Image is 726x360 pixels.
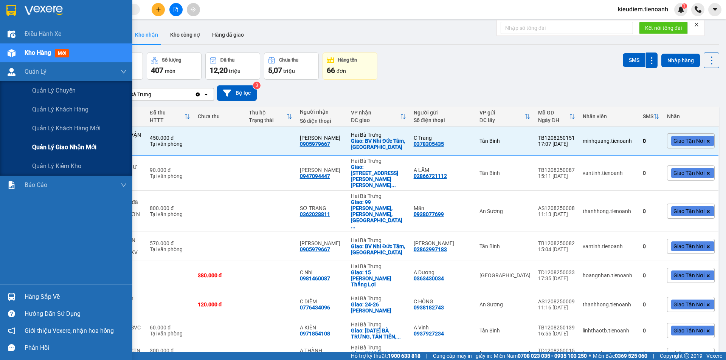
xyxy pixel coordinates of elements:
div: Số điện thoại [414,117,472,123]
span: Giao Tận Nơi [673,138,704,144]
svg: open [203,91,209,97]
div: Hai Bà Trưng [351,193,406,199]
span: Quản lý khách hàng mới [32,124,101,133]
span: plus [156,7,161,12]
span: Kết nối tổng đài [645,24,682,32]
div: [GEOGRAPHIC_DATA] [479,351,531,357]
div: TB1208250082 [538,240,575,246]
span: triệu [229,68,240,74]
span: Quản lý chuyến [32,86,76,95]
div: Chưa thu [279,57,298,63]
img: solution-icon [8,181,16,189]
div: 0905979667 [300,246,330,252]
div: Mẫn [414,205,472,211]
div: Hai Bà Trưng [351,237,406,243]
div: Chưa thu [198,113,241,119]
div: Giao: 15 Phan Chu Trinh Thắng Lợi [351,269,406,287]
div: Hai Bà Trưng [351,158,406,164]
div: 16:55 [DATE] [538,331,575,337]
img: warehouse-icon [8,49,16,57]
svg: Clear value [195,91,201,97]
div: 0 [643,243,659,249]
img: icon-new-feature [678,6,684,13]
div: 11:16 [DATE] [538,304,575,311]
div: hoangnhan.tienoanh [583,351,635,357]
span: 407 [151,66,163,75]
span: aim [191,7,196,12]
input: Nhập số tổng đài [501,22,633,34]
strong: 0708 023 035 - 0935 103 250 [518,353,587,359]
div: Hai Bà Trưng [351,295,406,301]
div: 380.000 đ [198,272,241,278]
div: TB1208250087 [538,167,575,173]
img: warehouse-icon [8,30,16,38]
span: mới [55,49,69,57]
button: Hàng tồn66đơn [323,53,377,80]
div: thanhhong.tienoanh [583,208,635,214]
div: Tân Bình [479,243,531,249]
span: ... [396,334,401,340]
span: Miền Nam [494,352,587,360]
div: Hai Bà Trưng [351,321,406,328]
div: hoangnhan.tienoanh [583,272,635,278]
div: 0937927234 [414,331,444,337]
span: Nhãn [671,351,684,357]
button: Chưa thu5,07 triệu [264,53,319,80]
div: 60.000 đ [150,324,190,331]
div: TB1208250151 [538,135,575,141]
button: Đã thu12,20 triệu [205,53,260,80]
span: Quản lý kiểm kho [32,161,81,171]
div: ĐC giao [351,117,400,123]
button: plus [152,3,165,16]
div: Phản hồi [25,342,127,354]
span: notification [8,327,15,334]
div: Giao: 99 Trần Nhật Duật, Tân Lợi, Buôn Ma Thuột, Đắk Lắk, Việt Nam [351,199,406,229]
div: HÀ PHẠM [300,167,343,173]
div: Giao: BV Nhi Đức Tâm, Tân Lợi [351,138,406,150]
div: thanhhong.tienoanh [583,301,635,307]
div: An Sương [479,301,531,307]
div: 17:35 [DATE] [538,275,575,281]
span: món [165,68,175,74]
th: Toggle SortBy [639,107,663,127]
div: 0 [643,208,659,214]
span: caret-down [712,6,718,13]
span: Giới thiệu Vexere, nhận hoa hồng [25,326,114,335]
div: Hai Bà Trưng [351,132,406,138]
span: ... [351,223,355,229]
span: Báo cáo [25,180,47,190]
div: 0938077699 [414,211,444,217]
button: Kho nhận [129,26,164,44]
span: Giao Tận Nơi [673,208,704,215]
div: A Vinh [414,324,472,331]
span: down [121,182,127,188]
div: 0905979667 [300,141,330,147]
div: 0 [643,301,659,307]
div: Giao: BV Nhi Đức Tâm, Tân Lợi [351,243,406,255]
img: warehouse-icon [8,293,16,301]
button: SMS [623,53,645,67]
th: Toggle SortBy [534,107,579,127]
img: warehouse-icon [8,68,16,76]
span: 1 [683,3,686,9]
div: Hàng tồn [338,57,357,63]
div: TB1208250139 [538,324,575,331]
div: 120.000 đ [198,301,241,307]
div: Giao: 61 Nguyễn Đình Chiểu, Tân Lợi, Buôn Ma Thuột, Đắk Lắk [351,164,406,188]
div: Tân Bình [479,170,531,176]
button: Số lượng407món [147,53,202,80]
div: 0378305435 [414,141,444,147]
span: Hỗ trợ kỹ thuật: [351,352,420,360]
div: C DIỄM [300,298,343,304]
div: 0981460087 [300,275,330,281]
div: 0 [643,351,659,357]
div: 300.000 đ [150,348,190,354]
th: Toggle SortBy [347,107,410,127]
span: Giao Tận Nơi [673,243,704,250]
div: Tại văn phòng [150,331,190,337]
span: Quản lý giao nhận mới [32,142,96,152]
div: Hàng sắp về [25,291,127,303]
div: Phan Anh [414,240,472,246]
div: C Hương [300,135,343,141]
span: file-add [173,7,178,12]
